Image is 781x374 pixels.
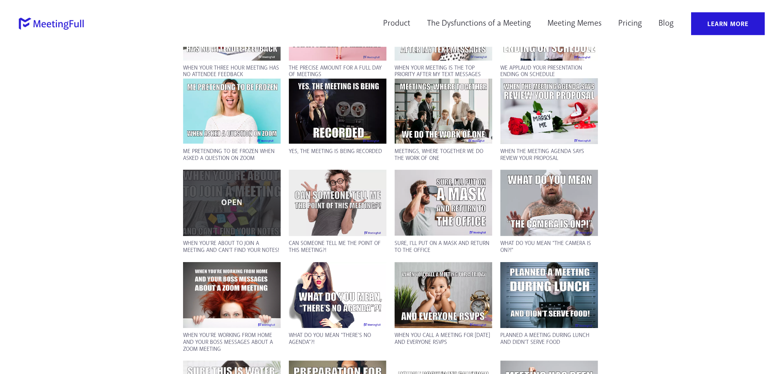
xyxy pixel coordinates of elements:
[500,332,598,346] p: Planned a meeting during lunch and didn't serve food
[187,199,277,207] p: OPEN
[613,12,647,35] a: Pricing
[691,12,765,35] a: Learn More
[289,262,386,328] a: What do you mean &quot;there's no agenda&quot;?! meeting meme
[500,262,598,328] a: Planned a meeting during lunch and didn't serve food meeting meme
[395,240,492,254] p: Sure, i'll put on a mask and return to the office
[293,199,382,207] p: OPEN
[422,12,536,35] a: The Dysfunctions of a Meeting
[183,170,281,236] a: about to join a meeting and can't find your notes! meeting memeOPEN
[500,148,598,162] p: when the meeting agenda says review your proposal
[500,240,598,254] p: What do you mean "the camera is on?!"
[183,262,281,328] a: working from home and your boss messages about a Zoom meeting meeting meme
[395,148,492,162] p: Meetings, where together we do the work of one
[183,79,281,144] a: pretending to be frozen when asked a question on zoom meeting meme
[289,332,386,346] p: What do you mean "there's no agenda"?!
[500,65,598,79] p: We applaud your presentation ending on schedule
[395,79,492,144] a: meetings where together we do the work of one meeting meme
[289,79,386,144] a: yes the meeting is being recorded meeting meme
[183,65,281,79] p: When your three hour meeting has no attendee feedback
[500,170,598,236] a: What do you mean the camera is on?! meeting meme
[289,148,386,155] p: Yes, the meeting is being recorded
[653,12,679,35] a: Blog
[289,65,386,79] p: The precise amount for a full day of meetings
[395,262,492,328] a: call a meeting for Friday and everyone RSVPs meeting meme
[289,240,386,254] p: Can someone tell me the point of this meeting?!
[183,332,281,352] p: When you're working from home and your boss messages about a Zoom meeting
[183,240,281,254] p: When you're about to join a meeting and can't find your notes!
[378,12,416,35] a: Product
[395,65,492,79] p: When your meeting is the top priority after my text messages
[183,148,281,162] p: Me pretending to be frozen when asked a question on Zoom
[395,332,492,346] p: When you call a meeting for [DATE] and everyone RSVPs
[289,170,386,236] a: Can someone tell me the point of this meeting?! meeting memeOPEN
[395,170,492,236] a: Sure, I'll put on a mask and return to the office meeting meme
[500,78,598,144] a: when the meeting agenda says review proposal meme
[542,12,607,35] a: Meeting Memes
